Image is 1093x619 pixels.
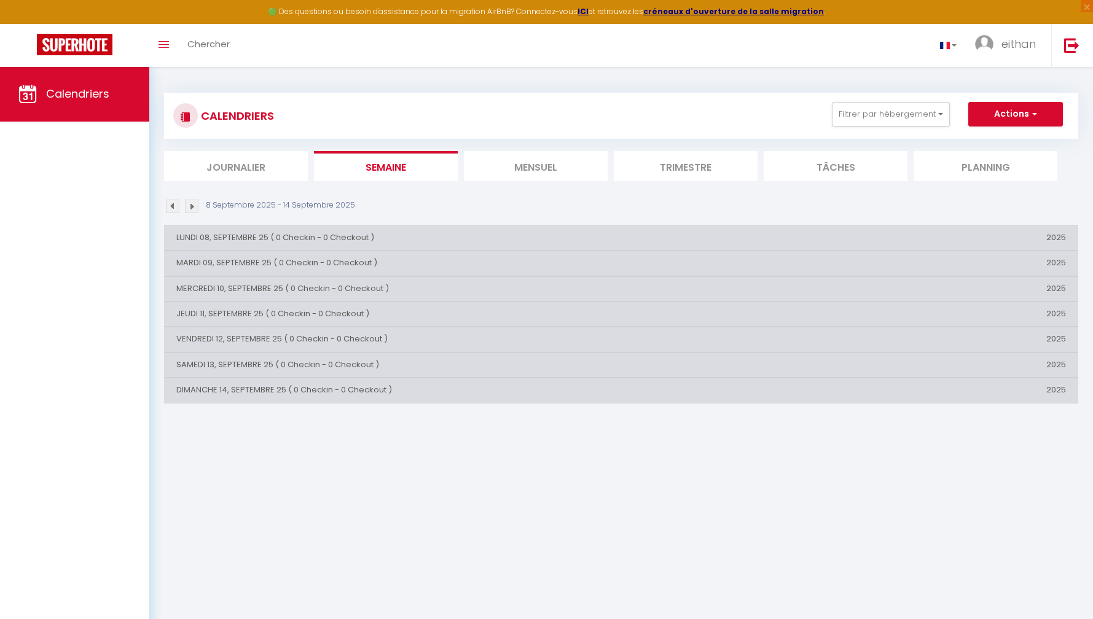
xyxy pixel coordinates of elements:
[314,151,458,181] li: Semaine
[774,302,1078,326] th: 2025
[164,378,774,403] th: DIMANCHE 14, SEPTEMBRE 25 ( 0 Checkin - 0 Checkout )
[164,327,774,352] th: VENDREDI 12, SEPTEMBRE 25 ( 0 Checkin - 0 Checkout )
[1001,36,1036,52] span: eithan
[164,151,308,181] li: Journalier
[578,6,589,17] a: ICI
[46,86,109,101] span: Calendriers
[968,102,1063,127] button: Actions
[774,225,1078,250] th: 2025
[914,151,1057,181] li: Planning
[164,302,774,326] th: JEUDI 11, SEPTEMBRE 25 ( 0 Checkin - 0 Checkout )
[178,24,239,67] a: Chercher
[774,352,1078,377] th: 2025
[164,276,774,301] th: MERCREDI 10, SEPTEMBRE 25 ( 0 Checkin - 0 Checkout )
[774,251,1078,276] th: 2025
[764,151,907,181] li: Tâches
[464,151,608,181] li: Mensuel
[774,276,1078,301] th: 2025
[37,34,112,55] img: Super Booking
[1064,37,1079,53] img: logout
[774,327,1078,352] th: 2025
[774,378,1078,403] th: 2025
[164,352,774,377] th: SAMEDI 13, SEPTEMBRE 25 ( 0 Checkin - 0 Checkout )
[643,6,824,17] a: créneaux d'ouverture de la salle migration
[164,251,774,276] th: MARDI 09, SEPTEMBRE 25 ( 0 Checkin - 0 Checkout )
[198,102,274,130] h3: CALENDRIERS
[975,35,993,53] img: ...
[832,102,950,127] button: Filtrer par hébergement
[206,200,355,211] p: 8 Septembre 2025 - 14 Septembre 2025
[187,37,230,50] span: Chercher
[966,24,1051,67] a: ... eithan
[614,151,758,181] li: Trimestre
[10,5,47,42] button: Ouvrir le widget de chat LiveChat
[164,225,774,250] th: LUNDI 08, SEPTEMBRE 25 ( 0 Checkin - 0 Checkout )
